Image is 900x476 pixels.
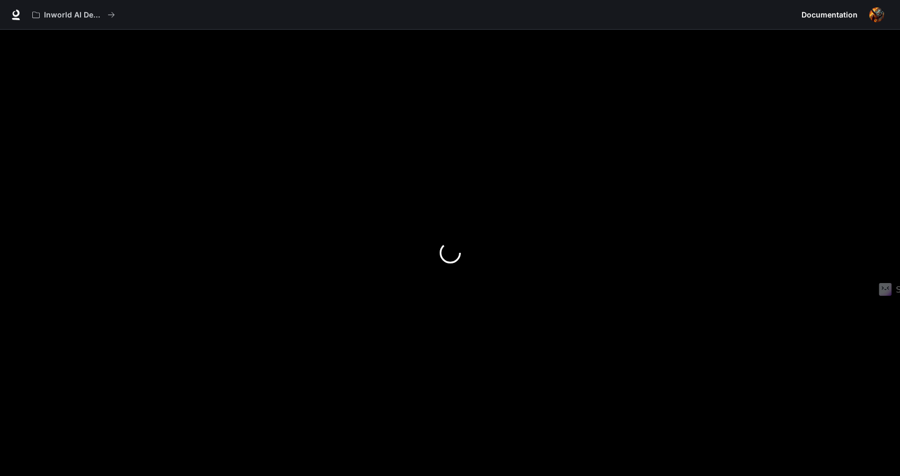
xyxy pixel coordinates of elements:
[44,11,103,20] p: Inworld AI Demos
[869,7,884,22] img: User avatar
[801,8,858,22] span: Documentation
[28,4,120,25] button: All workspaces
[797,4,862,25] a: Documentation
[866,4,887,25] button: User avatar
